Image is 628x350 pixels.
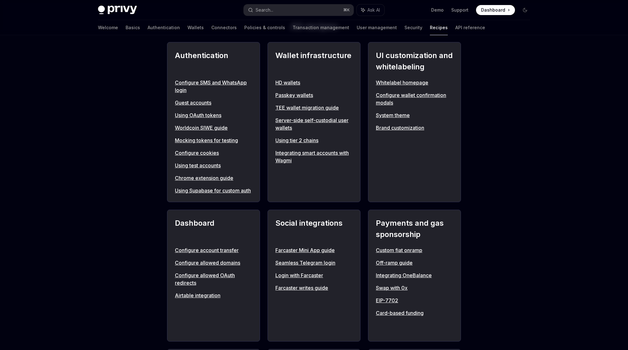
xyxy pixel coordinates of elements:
[148,20,180,35] a: Authentication
[376,50,453,73] h2: UI customization and whitelabeling
[455,20,485,35] a: API reference
[275,259,353,267] a: Seamless Telegram login
[476,5,515,15] a: Dashboard
[275,272,353,279] a: Login with Farcaster
[175,111,252,119] a: Using OAuth tokens
[275,79,353,86] a: HD wallets
[376,79,453,86] a: Whitelabel homepage
[175,187,252,194] a: Using Supabase for custom auth
[175,162,252,169] a: Using test accounts
[256,6,273,14] div: Search...
[343,8,350,13] span: ⌘ K
[275,137,353,144] a: Using tier 2 chains
[175,79,252,94] a: Configure SMS and WhatsApp login
[275,104,353,111] a: TEE wallet migration guide
[357,20,397,35] a: User management
[175,259,252,267] a: Configure allowed domains
[357,4,384,16] button: Ask AI
[520,5,530,15] button: Toggle dark mode
[376,297,453,304] a: EIP-7702
[376,218,453,240] h2: Payments and gas sponsorship
[126,20,140,35] a: Basics
[430,20,448,35] a: Recipes
[211,20,237,35] a: Connectors
[275,116,353,132] a: Server-side self-custodial user wallets
[175,99,252,106] a: Guest accounts
[275,149,353,164] a: Integrating smart accounts with Wagmi
[376,309,453,317] a: Card-based funding
[175,50,252,73] h2: Authentication
[431,7,444,13] a: Demo
[175,149,252,157] a: Configure cookies
[275,284,353,292] a: Farcaster writes guide
[275,246,353,254] a: Farcaster Mini App guide
[244,20,285,35] a: Policies & controls
[376,111,453,119] a: System theme
[175,174,252,182] a: Chrome extension guide
[293,20,349,35] a: Transaction management
[175,292,252,299] a: Airtable integration
[275,218,353,240] h2: Social integrations
[275,91,353,99] a: Passkey wallets
[481,7,505,13] span: Dashboard
[376,259,453,267] a: Off-ramp guide
[376,124,453,132] a: Brand customization
[244,4,354,16] button: Search...⌘K
[175,272,252,287] a: Configure allowed OAuth redirects
[376,284,453,292] a: Swap with 0x
[98,20,118,35] a: Welcome
[376,272,453,279] a: Integrating OneBalance
[367,7,380,13] span: Ask AI
[376,246,453,254] a: Custom fiat onramp
[187,20,204,35] a: Wallets
[404,20,422,35] a: Security
[98,6,137,14] img: dark logo
[175,124,252,132] a: Worldcoin SIWE guide
[376,91,453,106] a: Configure wallet confirmation modals
[175,218,252,240] h2: Dashboard
[175,137,252,144] a: Mocking tokens for testing
[175,246,252,254] a: Configure account transfer
[451,7,468,13] a: Support
[275,50,353,73] h2: Wallet infrastructure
